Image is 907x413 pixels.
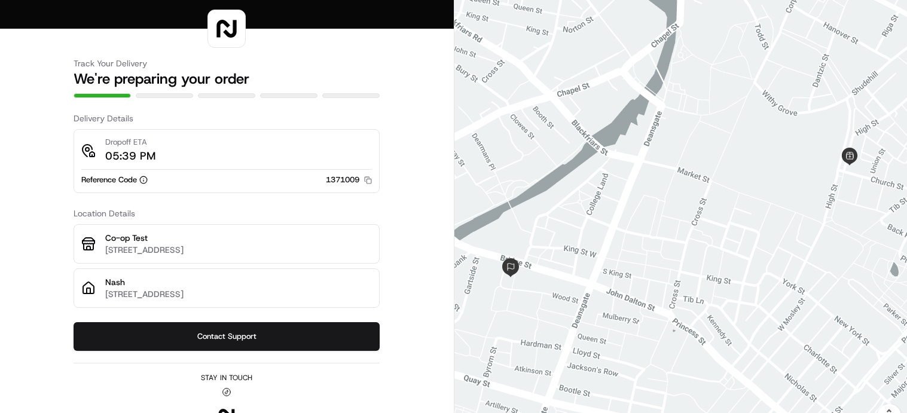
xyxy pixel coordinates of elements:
span: 1371009 [326,175,372,185]
p: Nash [105,276,372,288]
span: Reference Code [81,175,148,185]
h3: Track Your Delivery [74,57,380,69]
h2: We're preparing your order [74,69,380,88]
h3: Location Details [74,207,380,219]
button: Start conversation [74,322,380,351]
p: [STREET_ADDRESS] [105,244,372,256]
h3: Delivery Details [74,112,380,124]
p: [STREET_ADDRESS] [105,288,372,300]
p: 05:39 PM [105,148,155,164]
p: Co-op Test [105,232,372,244]
p: Dropoff ETA [105,137,155,148]
h3: Stay in touch [201,373,252,383]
